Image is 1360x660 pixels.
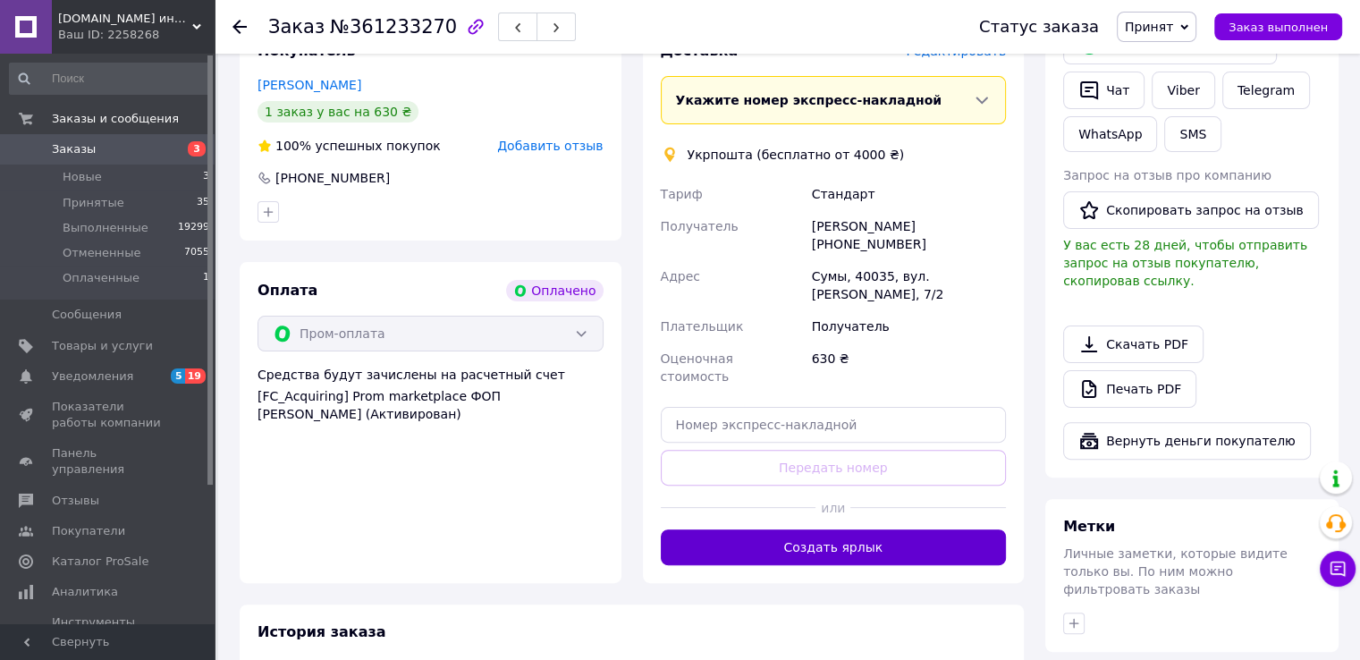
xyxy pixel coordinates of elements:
[1229,21,1328,34] span: Заказ выполнен
[52,399,165,431] span: Показатели работы компании
[52,523,125,539] span: Покупатели
[1063,191,1319,229] button: Скопировать запрос на отзыв
[1063,518,1115,535] span: Метки
[58,27,215,43] div: Ваш ID: 2258268
[1222,72,1310,109] a: Telegram
[258,137,441,155] div: успешных покупок
[1063,546,1288,597] span: Личные заметки, которые видите только вы. По ним можно фильтровать заказы
[185,368,206,384] span: 19
[52,307,122,323] span: Сообщения
[258,282,317,299] span: Оплата
[506,280,603,301] div: Оплачено
[52,554,148,570] span: Каталог ProSale
[58,11,192,27] span: MyHairShop.net интернет-магазин косметики
[52,338,153,354] span: Товары и услуги
[258,387,604,423] div: [FC_Acquiring] Prom marketplace ФОП [PERSON_NAME] (Активирован)
[258,366,604,423] div: Средства будут зачислены на расчетный счет
[676,93,942,107] span: Укажите номер экспресс-накладной
[9,63,211,95] input: Поиск
[1063,116,1157,152] a: WhatsApp
[52,614,165,647] span: Инструменты вебмастера и SEO
[52,111,179,127] span: Заказы и сообщения
[979,18,1099,36] div: Статус заказа
[808,178,1009,210] div: Стандарт
[203,270,209,286] span: 1
[661,187,703,201] span: Тариф
[661,407,1007,443] input: Номер экспресс-накладной
[661,219,739,233] span: Получатель
[1214,13,1342,40] button: Заказ выполнен
[258,78,361,92] a: [PERSON_NAME]
[63,195,124,211] span: Принятые
[275,139,311,153] span: 100%
[52,493,99,509] span: Отзывы
[497,139,603,153] span: Добавить отзыв
[661,269,700,283] span: Адрес
[1063,168,1271,182] span: Запрос на отзыв про компанию
[178,220,209,236] span: 19299
[683,146,909,164] div: Укрпошта (бесплатно от 4000 ₴)
[52,368,133,385] span: Уведомления
[808,260,1009,310] div: Сумы, 40035, вул. [PERSON_NAME], 7/2
[808,343,1009,393] div: 630 ₴
[1063,370,1196,408] a: Печать PDF
[52,141,96,157] span: Заказы
[1164,116,1221,152] button: SMS
[203,169,209,185] span: 3
[232,18,247,36] div: Вернуться назад
[63,220,148,236] span: Выполненные
[52,584,118,600] span: Аналитика
[63,270,139,286] span: Оплаченные
[1063,422,1311,460] button: Вернуть деньги покупателю
[661,319,744,334] span: Плательщик
[815,499,850,517] span: или
[1063,326,1204,363] a: Скачать PDF
[661,529,1007,565] button: Создать ярлык
[661,351,733,384] span: Оценочная стоимость
[1125,20,1173,34] span: Принят
[1063,72,1145,109] button: Чат
[63,245,140,261] span: Отмененные
[808,210,1009,260] div: [PERSON_NAME] [PHONE_NUMBER]
[1063,238,1307,288] span: У вас есть 28 дней, чтобы отправить запрос на отзыв покупателю, скопировав ссылку.
[52,445,165,478] span: Панель управления
[63,169,102,185] span: Новые
[274,169,392,187] div: [PHONE_NUMBER]
[330,16,457,38] span: №361233270
[258,101,418,123] div: 1 заказ у вас на 630 ₴
[184,245,209,261] span: 7055
[268,16,325,38] span: Заказ
[258,623,386,640] span: История заказа
[1320,551,1356,587] button: Чат с покупателем
[188,141,206,157] span: 3
[197,195,209,211] span: 35
[808,310,1009,343] div: Получатель
[1152,72,1214,109] a: Viber
[171,368,185,384] span: 5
